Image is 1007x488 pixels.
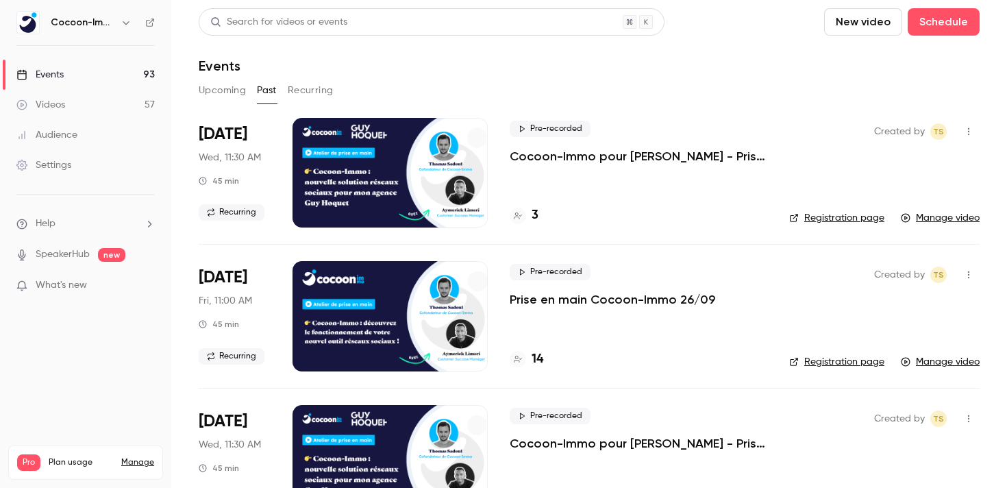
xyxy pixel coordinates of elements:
[874,411,925,427] span: Created by
[51,16,115,29] h6: Cocoon-Immo
[199,319,239,330] div: 45 min
[16,158,71,172] div: Settings
[933,123,944,140] span: TS
[510,408,590,424] span: Pre-recorded
[930,411,947,427] span: Thomas Sadoul
[510,264,590,280] span: Pre-recorded
[121,457,154,468] a: Manage
[257,80,277,101] button: Past
[16,128,77,142] div: Audience
[824,8,902,36] button: New video
[789,211,884,225] a: Registration page
[199,80,246,101] button: Upcoming
[36,278,87,293] span: What's new
[199,118,271,228] div: Oct 1 Wed, 11:30 AM (Europe/Paris)
[874,123,925,140] span: Created by
[199,204,264,221] span: Recurring
[16,98,65,112] div: Videos
[49,457,113,468] span: Plan usage
[933,267,944,283] span: TS
[510,121,590,137] span: Pre-recorded
[199,261,271,371] div: Sep 26 Fri, 11:00 AM (Europe/Paris)
[510,350,543,369] a: 14
[908,8,980,36] button: Schedule
[17,454,40,471] span: Pro
[199,411,247,432] span: [DATE]
[532,206,538,225] h4: 3
[930,267,947,283] span: Thomas Sadoul
[510,206,538,225] a: 3
[199,348,264,365] span: Recurring
[199,58,240,74] h1: Events
[510,291,715,308] a: Prise en main Cocoon-Immo 26/09
[98,248,125,262] span: new
[16,217,155,231] li: help-dropdown-opener
[210,15,347,29] div: Search for videos or events
[199,463,239,474] div: 45 min
[510,435,767,452] a: Cocoon-Immo pour [PERSON_NAME] - Prise en main
[789,355,884,369] a: Registration page
[930,123,947,140] span: Thomas Sadoul
[138,280,155,292] iframe: Noticeable Trigger
[901,211,980,225] a: Manage video
[199,438,261,452] span: Wed, 11:30 AM
[36,247,90,262] a: SpeakerHub
[199,151,261,164] span: Wed, 11:30 AM
[288,80,334,101] button: Recurring
[199,123,247,145] span: [DATE]
[199,267,247,289] span: [DATE]
[933,411,944,427] span: TS
[17,12,39,34] img: Cocoon-Immo
[199,294,252,308] span: Fri, 11:00 AM
[510,148,767,164] a: Cocoon-Immo pour [PERSON_NAME] - Prise en main
[16,68,64,82] div: Events
[199,175,239,186] div: 45 min
[36,217,55,231] span: Help
[532,350,543,369] h4: 14
[874,267,925,283] span: Created by
[901,355,980,369] a: Manage video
